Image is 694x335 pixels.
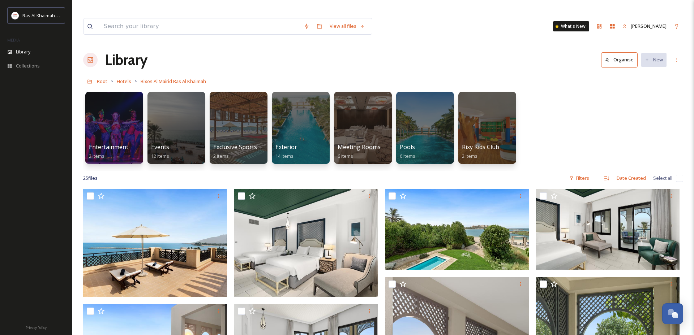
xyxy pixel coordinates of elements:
[213,144,271,159] a: Exclusive Sports Club2 items
[400,144,415,159] a: Pools6 items
[22,12,125,19] span: Ras Al Khaimah Tourism Development Authority
[566,171,593,185] div: Filters
[83,175,98,182] span: 25 file s
[213,153,229,159] span: 2 items
[89,143,128,151] span: Entertainment
[117,78,131,84] span: Hotels
[275,153,294,159] span: 14 items
[89,144,128,159] a: Entertainment2 items
[385,189,529,270] img: Two Bedroom Premium Villa Beach Front (Private pool).jpg
[141,78,206,84] span: Rixos Al Mairid Ras Al Khaimah
[601,52,641,67] a: Organise
[117,77,131,86] a: Hotels
[97,78,107,84] span: Root
[275,143,297,151] span: Exterior
[275,144,297,159] a: Exterior14 items
[613,171,650,185] div: Date Created
[662,303,683,324] button: Open Chat
[7,37,20,43] span: MEDIA
[338,153,353,159] span: 6 items
[462,143,499,151] span: Rixy Kids Club
[26,325,47,330] span: Privacy Policy
[234,189,378,297] img: Family Room Beach Front - Beach Access(4).jpg
[641,53,667,67] button: New
[151,144,169,159] a: Events12 items
[553,21,589,31] a: What's New
[619,19,670,33] a: [PERSON_NAME]
[12,12,19,19] img: Logo_RAKTDA_RGB-01.png
[338,144,381,159] a: Meeting Rooms6 items
[536,189,680,270] img: Family Room Beach Front.jpg
[105,49,147,71] a: Library
[141,77,206,86] a: Rixos Al Mairid Ras Al Khaimah
[89,153,104,159] span: 2 items
[462,144,499,159] a: Rixy Kids Club2 items
[462,153,477,159] span: 2 items
[653,175,672,182] span: Select all
[400,143,415,151] span: Pools
[338,143,381,151] span: Meeting Rooms
[151,153,169,159] span: 12 items
[601,52,638,67] button: Organise
[326,19,368,33] a: View all files
[213,143,271,151] span: Exclusive Sports Club
[100,18,300,34] input: Search your library
[26,323,47,331] a: Privacy Policy
[16,62,40,69] span: Collections
[400,153,415,159] span: 6 items
[16,48,30,55] span: Library
[631,23,667,29] span: [PERSON_NAME]
[151,143,169,151] span: Events
[97,77,107,86] a: Root
[83,189,227,297] img: One Bedroom Deluxe Suite(3).jpg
